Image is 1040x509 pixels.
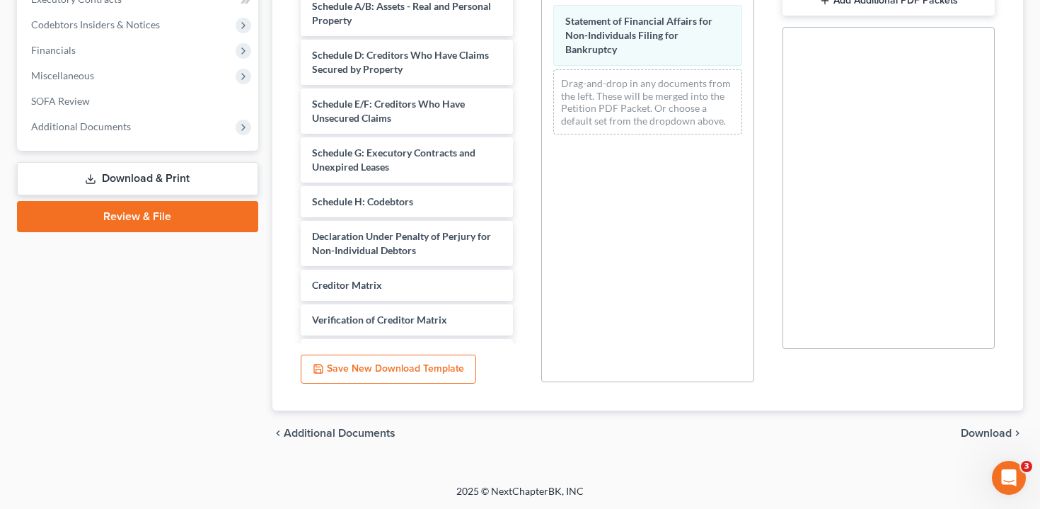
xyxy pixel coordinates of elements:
[17,201,258,232] a: Review & File
[312,49,489,75] span: Schedule D: Creditors Who Have Claims Secured by Property
[1021,461,1032,472] span: 3
[992,461,1026,495] iframe: Intercom live chat
[31,69,94,81] span: Miscellaneous
[301,355,476,384] button: Save New Download Template
[31,120,131,132] span: Additional Documents
[17,162,258,195] a: Download & Print
[312,230,491,256] span: Declaration Under Penalty of Perjury for Non-Individual Debtors
[312,314,447,326] span: Verification of Creditor Matrix
[1012,428,1023,439] i: chevron_right
[312,279,382,291] span: Creditor Matrix
[553,69,742,135] div: Drag-and-drop in any documents from the left. These will be merged into the Petition PDF Packet. ...
[20,88,258,114] a: SOFA Review
[961,428,1012,439] span: Download
[312,98,465,124] span: Schedule E/F: Creditors Who Have Unsecured Claims
[312,147,475,173] span: Schedule G: Executory Contracts and Unexpired Leases
[284,428,395,439] span: Additional Documents
[565,15,712,55] span: Statement of Financial Affairs for Non-Individuals Filing for Bankruptcy
[272,428,284,439] i: chevron_left
[312,195,413,207] span: Schedule H: Codebtors
[961,428,1023,439] button: Download chevron_right
[31,44,76,56] span: Financials
[272,428,395,439] a: chevron_left Additional Documents
[31,18,160,30] span: Codebtors Insiders & Notices
[31,95,90,107] span: SOFA Review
